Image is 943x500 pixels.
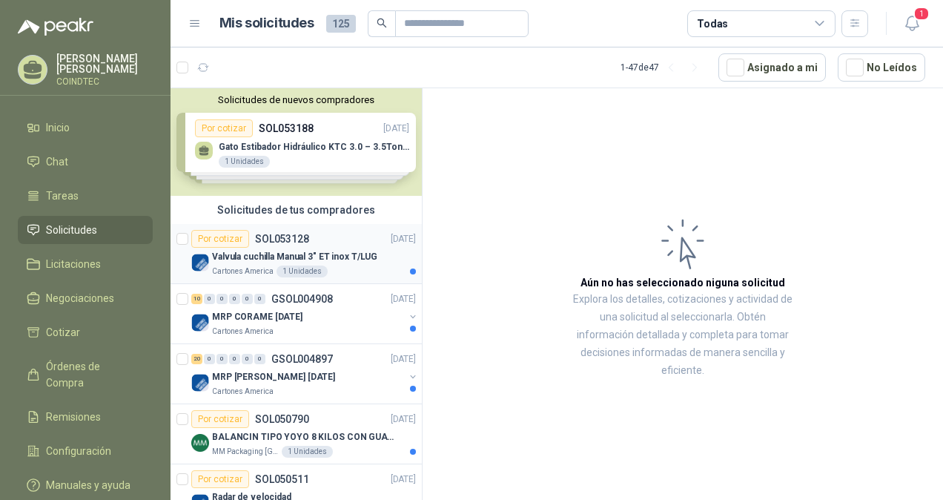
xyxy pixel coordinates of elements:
[191,434,209,452] img: Company Logo
[191,294,202,304] div: 10
[46,358,139,391] span: Órdenes de Compra
[212,266,274,277] p: Cartones America
[242,354,253,364] div: 0
[171,196,422,224] div: Solicitudes de tus compradores
[254,354,265,364] div: 0
[18,352,153,397] a: Órdenes de Compra
[46,119,70,136] span: Inicio
[46,222,97,238] span: Solicitudes
[176,94,416,105] button: Solicitudes de nuevos compradores
[18,318,153,346] a: Cotizar
[46,324,80,341] span: Cotizar
[191,470,249,488] div: Por cotizar
[191,354,202,364] div: 20
[56,53,153,74] p: [PERSON_NAME] [PERSON_NAME]
[18,437,153,465] a: Configuración
[271,354,333,364] p: GSOL004897
[204,354,215,364] div: 0
[171,404,422,464] a: Por cotizarSOL050790[DATE] Company LogoBALANCIN TIPO YOYO 8 KILOS CON GUAYA ACERO INOXMM Packagin...
[191,290,419,338] a: 10 0 0 0 0 0 GSOL004908[DATE] Company LogoMRP CORAME [DATE]Cartones America
[621,56,707,79] div: 1 - 47 de 47
[212,370,335,384] p: MRP [PERSON_NAME] [DATE]
[18,471,153,499] a: Manuales y ayuda
[212,326,274,338] p: Cartones America
[282,446,333,458] div: 1 Unidades
[18,18,93,36] img: Logo peakr
[204,294,215,304] div: 0
[18,148,153,176] a: Chat
[580,274,785,291] h3: Aún no has seleccionado niguna solicitud
[899,10,925,37] button: 1
[18,284,153,312] a: Negociaciones
[391,412,416,427] p: [DATE]
[571,291,795,380] p: Explora los detalles, cotizaciones y actividad de una solicitud al seleccionarla. Obtén informaci...
[18,250,153,278] a: Licitaciones
[212,430,397,444] p: BALANCIN TIPO YOYO 8 KILOS CON GUAYA ACERO INOX
[46,477,130,493] span: Manuales y ayuda
[391,292,416,306] p: [DATE]
[838,53,925,82] button: No Leídos
[377,18,387,28] span: search
[171,224,422,284] a: Por cotizarSOL053128[DATE] Company LogoValvula cuchilla Manual 3" ET inox T/LUGCartones America1 ...
[697,16,728,32] div: Todas
[271,294,333,304] p: GSOL004908
[18,216,153,244] a: Solicitudes
[191,254,209,272] img: Company Logo
[56,77,153,86] p: COINDTEC
[18,403,153,431] a: Remisiones
[191,374,209,392] img: Company Logo
[216,354,228,364] div: 0
[391,232,416,246] p: [DATE]
[391,352,416,366] p: [DATE]
[277,266,328,277] div: 1 Unidades
[913,7,930,21] span: 1
[46,256,101,272] span: Licitaciones
[718,53,826,82] button: Asignado a mi
[255,474,309,484] p: SOL050511
[46,443,111,459] span: Configuración
[46,188,79,204] span: Tareas
[255,234,309,244] p: SOL053128
[18,114,153,142] a: Inicio
[216,294,228,304] div: 0
[255,414,309,424] p: SOL050790
[191,314,209,332] img: Company Logo
[46,290,114,306] span: Negociaciones
[242,294,253,304] div: 0
[391,473,416,487] p: [DATE]
[212,310,302,324] p: MRP CORAME [DATE]
[212,446,279,458] p: MM Packaging [GEOGRAPHIC_DATA]
[171,88,422,196] div: Solicitudes de nuevos compradoresPor cotizarSOL053188[DATE] Gato Estibador Hidráulico KTC 3.0 – 3...
[326,15,356,33] span: 125
[254,294,265,304] div: 0
[46,154,68,170] span: Chat
[191,230,249,248] div: Por cotizar
[191,410,249,428] div: Por cotizar
[219,13,314,34] h1: Mis solicitudes
[212,250,377,264] p: Valvula cuchilla Manual 3" ET inox T/LUG
[46,409,101,425] span: Remisiones
[212,386,274,398] p: Cartones America
[229,354,240,364] div: 0
[191,350,419,398] a: 20 0 0 0 0 0 GSOL004897[DATE] Company LogoMRP [PERSON_NAME] [DATE]Cartones America
[229,294,240,304] div: 0
[18,182,153,210] a: Tareas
